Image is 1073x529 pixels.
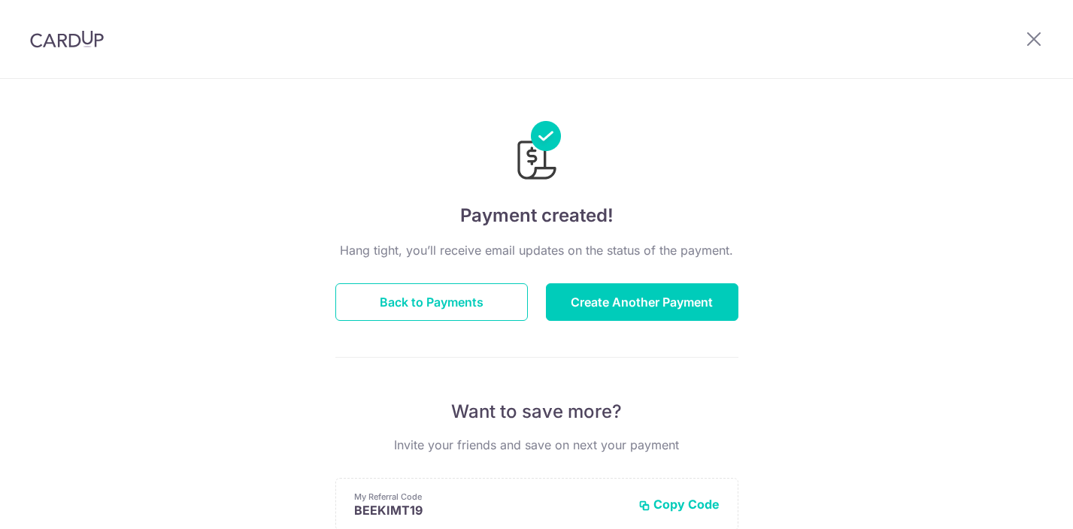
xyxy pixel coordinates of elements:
img: Payments [513,121,561,184]
button: Create Another Payment [546,283,738,321]
p: BEEKIMT19 [354,503,626,518]
button: Back to Payments [335,283,528,321]
p: My Referral Code [354,491,626,503]
button: Copy Code [638,497,720,512]
p: Invite your friends and save on next your payment [335,436,738,454]
h4: Payment created! [335,202,738,229]
img: CardUp [30,30,104,48]
p: Hang tight, you’ll receive email updates on the status of the payment. [335,241,738,259]
p: Want to save more? [335,400,738,424]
